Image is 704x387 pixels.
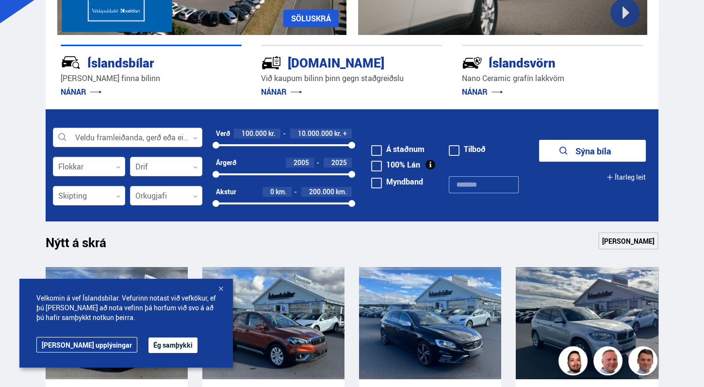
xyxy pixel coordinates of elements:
[462,86,503,97] a: NÁNAR
[462,52,482,73] img: -Svtn6bYgwAsiwNX.svg
[216,188,236,196] div: Akstur
[61,73,242,84] p: [PERSON_NAME] finna bílinn
[595,348,624,377] img: siFngHWaQ9KaOqBr.png
[276,188,287,196] span: km.
[371,178,423,185] label: Myndband
[216,159,236,167] div: Árgerð
[242,129,267,138] span: 100.000
[216,130,230,137] div: Verð
[261,73,442,84] p: Við kaupum bílinn þinn gegn staðgreiðslu
[462,53,609,70] div: Íslandsvörn
[148,337,197,353] button: Ég samþykki
[630,348,659,377] img: FbJEzSuNWCJXmdc-.webp
[261,86,302,97] a: NÁNAR
[309,187,334,196] span: 200.000
[36,293,216,322] span: Velkomin á vef Íslandsbílar. Vefurinn notast við vefkökur, ef þú [PERSON_NAME] að nota vefinn þá ...
[449,145,486,153] label: Tilboð
[539,140,646,162] button: Sýna bíla
[371,161,420,168] label: 100% Lán
[36,337,137,353] a: [PERSON_NAME] upplýsingar
[371,145,425,153] label: Á staðnum
[331,158,347,167] span: 2025
[270,187,274,196] span: 0
[462,73,643,84] p: Nano Ceramic grafín lakkvörn
[606,166,646,188] button: Ítarleg leit
[8,4,37,33] button: Opna LiveChat spjallviðmót
[61,53,208,70] div: Íslandsbílar
[46,235,123,255] h1: Nýtt á skrá
[283,10,339,27] a: SÖLUSKRÁ
[61,86,102,97] a: NÁNAR
[334,130,342,137] span: kr.
[598,232,658,250] a: [PERSON_NAME]
[261,53,408,70] div: [DOMAIN_NAME]
[336,188,347,196] span: km.
[294,158,309,167] span: 2005
[268,130,276,137] span: kr.
[261,52,281,73] img: tr5P-W3DuiFaO7aO.svg
[61,52,81,73] img: JRvxyua_JYH6wB4c.svg
[298,129,333,138] span: 10.000.000
[343,130,347,137] span: +
[560,348,589,377] img: nhp88E3Fdnt1Opn2.png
